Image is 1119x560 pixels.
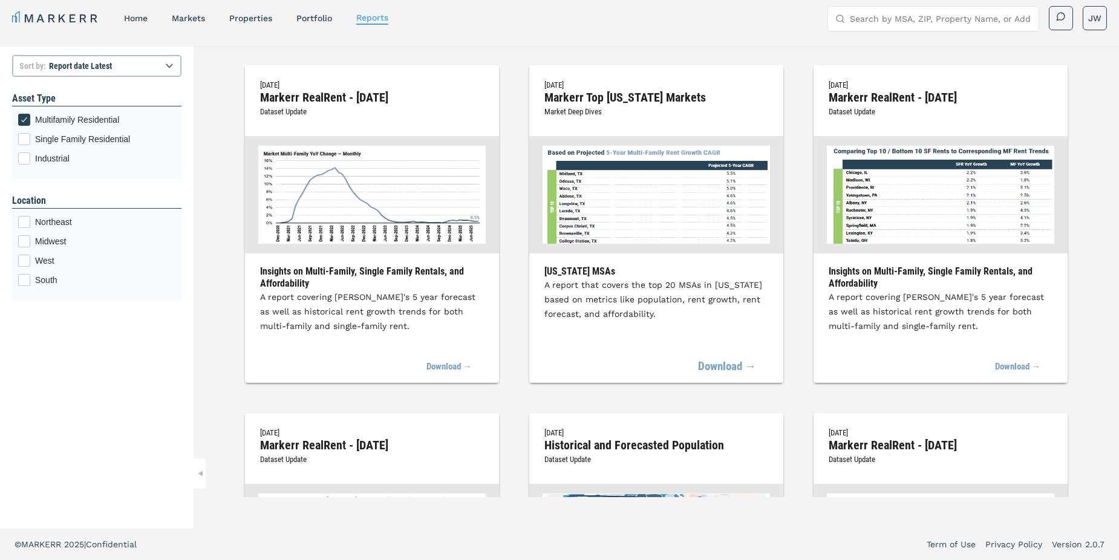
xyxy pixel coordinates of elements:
h3: [US_STATE] MSAs [544,265,768,278]
span: [DATE] [544,428,564,437]
img: Markerr RealRent - August 2025 [258,146,486,244]
span: Dataset Update [829,455,875,464]
button: JW [1083,6,1107,30]
span: [DATE] [544,80,564,90]
span: MARKERR [21,539,64,549]
a: Term of Use [927,538,976,550]
span: JW [1088,12,1101,24]
span: A report covering [PERSON_NAME]'s 5 year forecast as well as historical rent growth trends for bo... [260,292,475,331]
span: Dataset Update [544,455,591,464]
span: Multifamily Residential [35,114,175,126]
span: Dataset Update [260,455,307,464]
span: A report that covers the top 20 MSAs in [US_STATE] based on metrics like population, rent growth,... [544,280,762,319]
span: A report covering [PERSON_NAME]'s 5 year forecast as well as historical rent growth trends for bo... [829,292,1044,331]
span: West [35,255,175,267]
select: Sort by: [12,55,181,77]
a: Privacy Policy [985,538,1042,550]
a: markets [172,13,205,23]
h2: Historical and Forecasted Population [544,440,768,451]
h3: Insights on Multi-Family, Single Family Rentals, and Affordability [260,265,484,290]
span: Northeast [35,216,175,228]
a: MARKERR [12,10,100,27]
span: Dataset Update [829,107,875,116]
h3: Insights on Multi-Family, Single Family Rentals, and Affordability [829,265,1052,290]
span: Midwest [35,235,175,247]
h2: Markerr RealRent - [DATE] [829,440,1052,451]
h2: Markerr RealRent - [DATE] [260,440,484,451]
span: © [15,539,21,549]
h2: Markerr Top [US_STATE] Markets [544,92,768,103]
a: reports [356,13,388,22]
img: Markerr RealRent - July 2025 [827,146,1054,244]
h2: Markerr RealRent - [DATE] [829,92,1052,103]
h1: Location [12,194,181,208]
a: Portfolio [296,13,332,23]
span: Single Family Residential [35,133,175,145]
div: Northeast checkbox input [18,216,175,228]
h2: Markerr RealRent - [DATE] [260,92,484,103]
span: [DATE] [829,428,848,437]
span: 2025 | [64,539,86,549]
a: home [124,13,148,23]
div: Midwest checkbox input [18,235,175,247]
div: Industrial checkbox input [18,152,175,164]
a: properties [229,13,272,23]
div: West checkbox input [18,255,175,267]
span: [DATE] [260,80,279,90]
input: Search by MSA, ZIP, Property Name, or Address [850,7,1031,31]
a: Download → [698,354,756,380]
a: Download → [995,354,1040,380]
span: Market Deep Dives [544,107,602,116]
div: Single Family Residential checkbox input [18,133,175,145]
img: Markerr Top Texas Markets [543,146,770,244]
div: Multifamily Residential checkbox input [18,114,175,126]
span: [DATE] [829,80,848,90]
a: Version 2.0.7 [1052,538,1104,550]
a: Download → [426,354,472,380]
h1: Asset Type [12,91,181,106]
span: Industrial [35,152,175,164]
span: South [35,274,175,286]
span: Confidential [86,539,137,549]
span: [DATE] [260,428,279,437]
span: Dataset Update [260,107,307,116]
div: South checkbox input [18,274,175,286]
